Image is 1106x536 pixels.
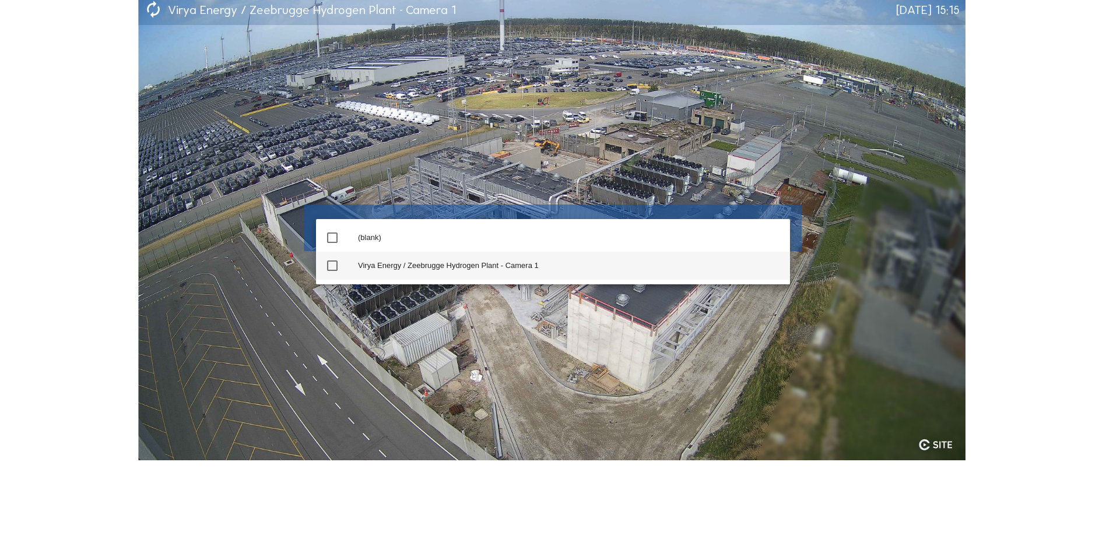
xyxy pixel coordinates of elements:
img: logo [919,439,952,450]
i: check_box_outline_blank [325,259,339,273]
div: [DATE] 15:15 [896,4,960,16]
i: check_box_outline_blank [325,231,339,245]
div: (blank) [358,233,781,242]
div: Virya Energy / Zeebrugge Hydrogen Plant - Camera 1 [358,261,781,270]
div: Camera 1 [406,4,456,16]
div: Virya Energy / Zeebrugge Hydrogen Plant [168,4,405,16]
